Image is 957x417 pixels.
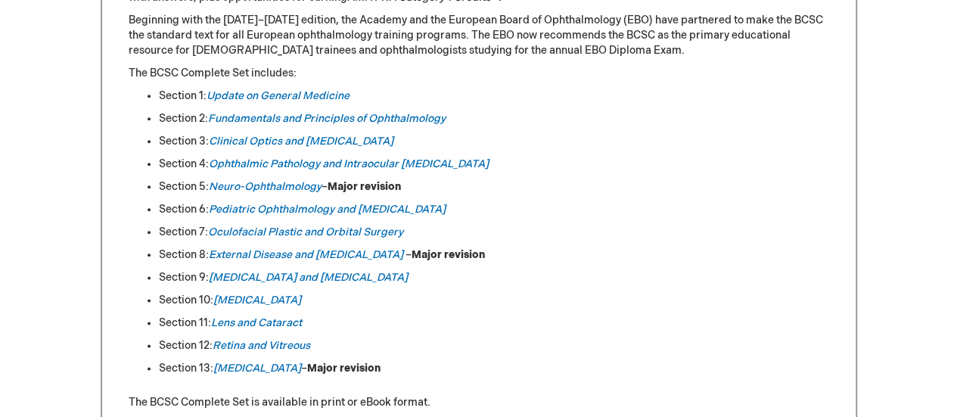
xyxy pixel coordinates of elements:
[159,225,829,240] li: Section 7:
[208,112,446,125] a: Fundamentals and Principles of Ophthalmology
[159,134,829,149] li: Section 3:
[129,395,829,410] p: The BCSC Complete Set is available in print or eBook format.
[159,202,829,217] li: Section 6:
[207,89,350,102] a: Update on General Medicine
[328,180,401,193] strong: Major revision
[209,135,393,148] a: Clinical Optics and [MEDICAL_DATA]
[129,66,829,81] p: The BCSC Complete Set includes:
[159,270,829,285] li: Section 9:
[209,271,408,284] a: [MEDICAL_DATA] and [MEDICAL_DATA]
[159,293,829,308] li: Section 10:
[209,157,489,170] a: Ophthalmic Pathology and Intraocular [MEDICAL_DATA]
[412,248,485,261] strong: Major revision
[211,316,302,329] a: Lens and Cataract
[209,203,446,216] a: Pediatric Ophthalmology and [MEDICAL_DATA]
[307,362,381,375] strong: Major revision
[209,248,403,261] a: External Disease and [MEDICAL_DATA]
[159,316,829,331] li: Section 11:
[159,89,829,104] li: Section 1:
[213,294,301,307] a: [MEDICAL_DATA]
[209,180,322,193] a: Neuro-Ophthalmology
[129,13,829,58] p: Beginning with the [DATE]–[DATE] edition, the Academy and the European Board of Ophthalmology (EB...
[213,339,310,352] a: Retina and Vitreous
[159,338,829,353] li: Section 12:
[159,157,829,172] li: Section 4:
[208,226,403,238] a: Oculofacial Plastic and Orbital Surgery
[159,111,829,126] li: Section 2:
[159,247,829,263] li: Section 8: –
[159,361,829,376] li: Section 13: –
[159,179,829,194] li: Section 5: –
[213,362,301,375] a: [MEDICAL_DATA]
